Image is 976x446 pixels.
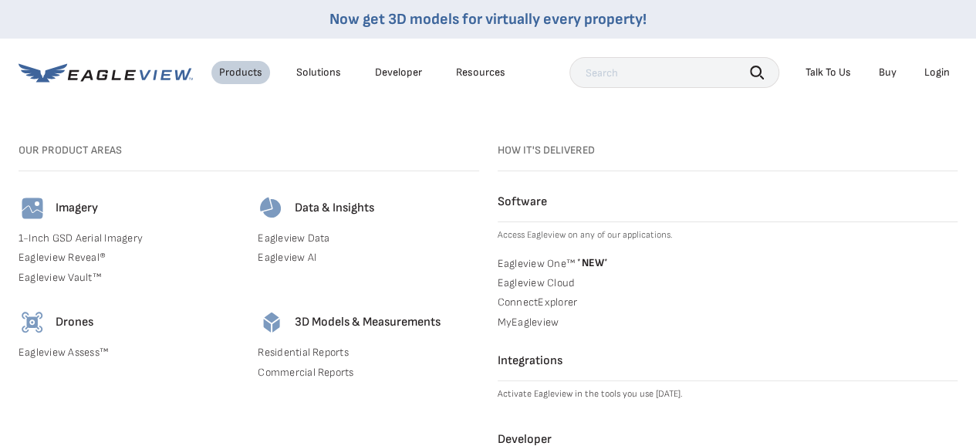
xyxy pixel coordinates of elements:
a: Eagleview Data [258,231,478,245]
div: Login [924,66,950,79]
a: Eagleview One™ *NEW* [498,255,958,270]
div: Talk To Us [805,66,851,79]
a: Eagleview AI [258,251,478,265]
span: NEW [575,256,608,269]
h4: Drones [56,315,93,330]
img: drones-icon.svg [19,309,46,336]
div: Resources [456,66,505,79]
h4: Integrations [498,353,958,369]
a: Eagleview Assess™ [19,346,239,360]
h4: Software [498,194,958,210]
div: Solutions [296,66,341,79]
h4: Data & Insights [295,201,374,216]
h4: 3D Models & Measurements [295,315,441,330]
a: Commercial Reports [258,366,478,380]
a: Eagleview Cloud [498,276,958,290]
img: 3d-models-icon.svg [258,309,285,336]
div: Products [219,66,262,79]
h3: How it's Delivered [498,144,958,157]
a: Eagleview Vault™ [19,271,239,285]
p: Activate Eagleview in the tools you use [DATE]. [498,387,958,401]
img: data-icon.svg [258,194,285,222]
img: imagery-icon.svg [19,194,46,222]
a: Residential Reports [258,346,478,360]
a: Now get 3D models for virtually every property! [329,10,647,29]
a: MyEagleview [498,316,958,329]
a: ConnectExplorer [498,296,958,309]
a: Developer [375,66,422,79]
a: Buy [879,66,897,79]
a: Eagleview Reveal® [19,251,239,265]
a: 1-Inch GSD Aerial Imagery [19,231,239,245]
h4: Imagery [56,201,98,216]
p: Access Eagleview on any of our applications. [498,228,958,242]
input: Search [569,57,779,88]
a: Integrations Activate Eagleview in the tools you use [DATE]. [498,353,958,401]
h3: Our Product Areas [19,144,479,157]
